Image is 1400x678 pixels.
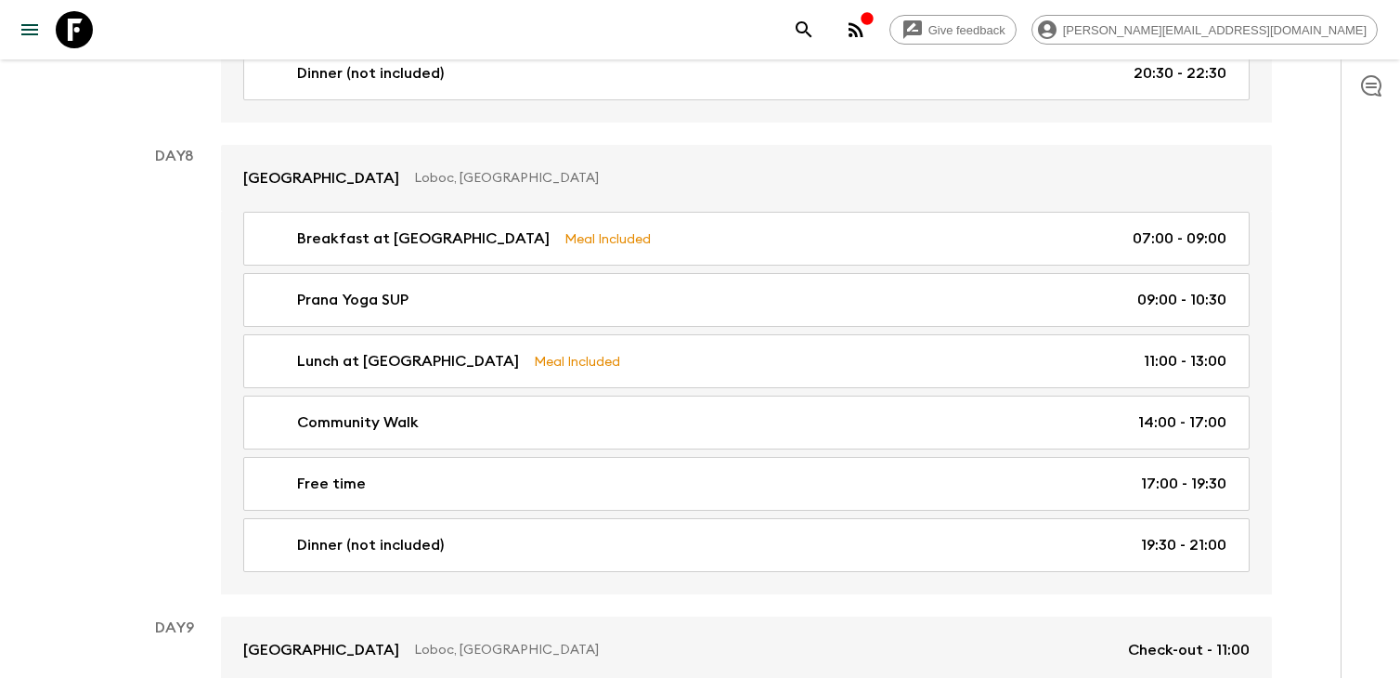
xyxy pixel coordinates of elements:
p: 19:30 - 21:00 [1141,534,1226,556]
p: Free time [297,473,366,495]
a: Breakfast at [GEOGRAPHIC_DATA]Meal Included07:00 - 09:00 [243,212,1250,266]
p: 17:00 - 19:30 [1141,473,1226,495]
a: Dinner (not included)20:30 - 22:30 [243,46,1250,100]
p: 11:00 - 13:00 [1144,350,1226,372]
button: search adventures [785,11,823,48]
a: Give feedback [889,15,1017,45]
p: Check-out - 11:00 [1128,639,1250,661]
a: Prana Yoga SUP09:00 - 10:30 [243,273,1250,327]
a: Dinner (not included)19:30 - 21:00 [243,518,1250,572]
p: Loboc, [GEOGRAPHIC_DATA] [414,169,1235,188]
p: Prana Yoga SUP [297,289,408,311]
p: Dinner (not included) [297,534,444,556]
a: [GEOGRAPHIC_DATA]Loboc, [GEOGRAPHIC_DATA] [221,145,1272,212]
a: Community Walk14:00 - 17:00 [243,396,1250,450]
span: Give feedback [918,23,1016,37]
p: Day 9 [128,617,221,639]
p: Day 8 [128,145,221,167]
div: [PERSON_NAME][EMAIL_ADDRESS][DOMAIN_NAME] [1031,15,1378,45]
p: 14:00 - 17:00 [1138,411,1226,434]
p: Loboc, [GEOGRAPHIC_DATA] [414,641,1113,659]
p: 20:30 - 22:30 [1134,62,1226,85]
p: Dinner (not included) [297,62,444,85]
p: 09:00 - 10:30 [1137,289,1226,311]
p: Meal Included [534,351,620,372]
a: Free time17:00 - 19:30 [243,457,1250,511]
p: 07:00 - 09:00 [1133,228,1226,250]
p: Lunch at [GEOGRAPHIC_DATA] [297,350,519,372]
span: [PERSON_NAME][EMAIL_ADDRESS][DOMAIN_NAME] [1053,23,1377,37]
p: Meal Included [564,228,651,249]
p: Breakfast at [GEOGRAPHIC_DATA] [297,228,550,250]
a: Lunch at [GEOGRAPHIC_DATA]Meal Included11:00 - 13:00 [243,334,1250,388]
button: menu [11,11,48,48]
p: [GEOGRAPHIC_DATA] [243,167,399,189]
p: [GEOGRAPHIC_DATA] [243,639,399,661]
p: Community Walk [297,411,419,434]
